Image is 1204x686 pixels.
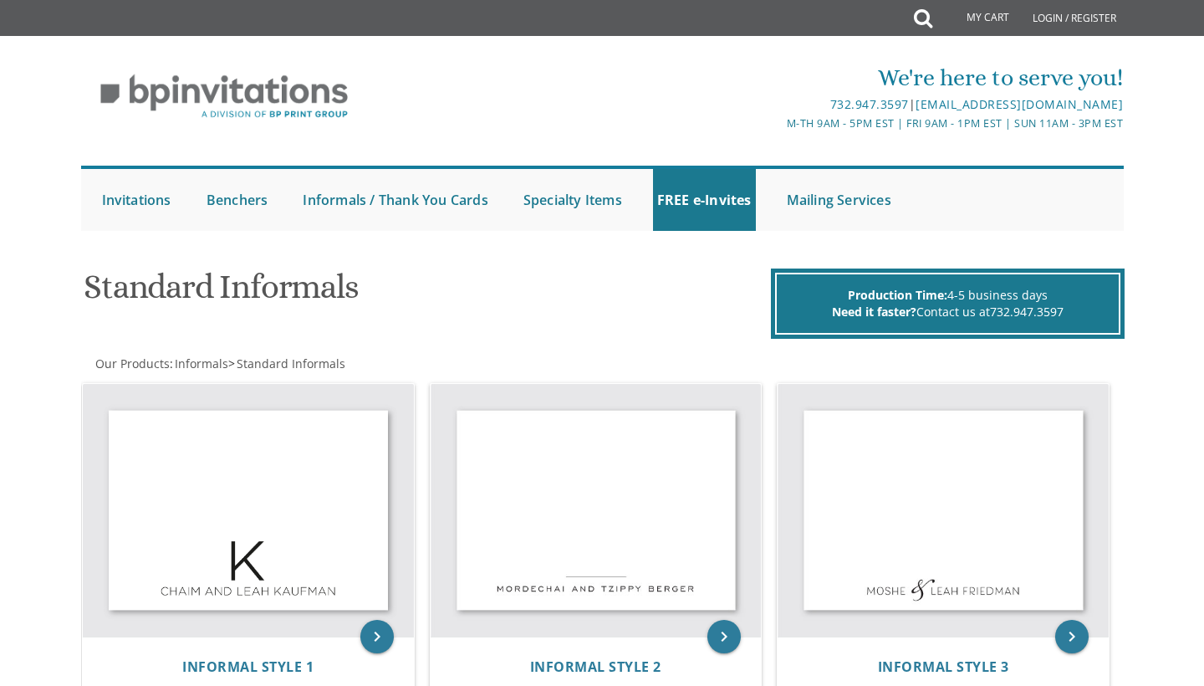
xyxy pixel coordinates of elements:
[94,356,170,371] a: Our Products
[235,356,345,371] a: Standard Informals
[298,169,492,231] a: Informals / Thank You Cards
[83,384,414,637] img: Informal Style 1
[81,356,603,372] div: :
[519,169,626,231] a: Specialty Items
[775,273,1120,335] div: 4-5 business days Contact us at
[878,658,1009,676] span: Informal Style 3
[990,304,1064,320] a: 732.947.3597
[202,169,273,231] a: Benchers
[707,620,741,653] a: keyboard_arrow_right
[931,2,1021,35] a: My Cart
[530,658,661,676] span: Informal Style 2
[429,61,1123,95] div: We're here to serve you!
[530,659,661,675] a: Informal Style 2
[431,384,762,637] img: Informal Style 2
[228,356,345,371] span: >
[783,169,895,231] a: Mailing Services
[832,304,916,320] span: Need it faster?
[429,115,1123,132] div: M-Th 9am - 5pm EST | Fri 9am - 1pm EST | Sun 11am - 3pm EST
[653,169,756,231] a: FREE e-Invites
[1055,620,1089,653] a: keyboard_arrow_right
[878,659,1009,675] a: Informal Style 3
[360,620,394,653] a: keyboard_arrow_right
[173,356,228,371] a: Informals
[98,169,176,231] a: Invitations
[84,269,766,318] h1: Standard Informals
[429,95,1123,115] div: |
[1100,581,1204,661] iframe: chat widget
[182,659,314,675] a: Informal Style 1
[778,384,1109,637] img: Informal Style 3
[848,287,947,303] span: Production Time:
[237,356,345,371] span: Standard Informals
[830,96,909,112] a: 732.947.3597
[81,62,368,131] img: BP Invitation Loft
[916,96,1123,112] a: [EMAIL_ADDRESS][DOMAIN_NAME]
[175,356,228,371] span: Informals
[182,658,314,676] span: Informal Style 1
